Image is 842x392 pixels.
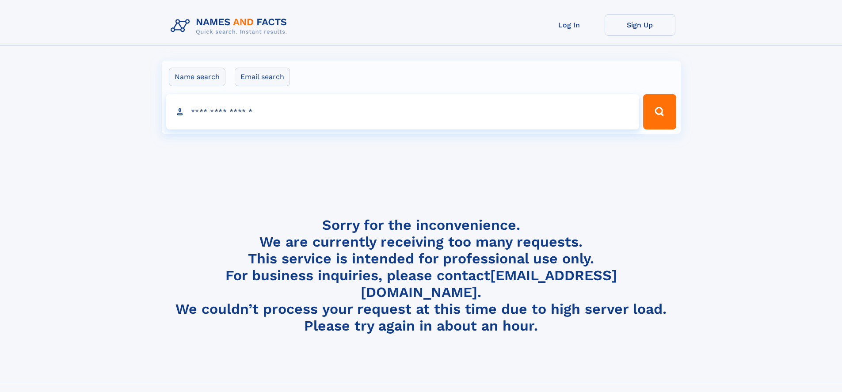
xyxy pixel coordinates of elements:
[534,14,605,36] a: Log In
[166,94,640,129] input: search input
[643,94,676,129] button: Search Button
[169,68,225,86] label: Name search
[235,68,290,86] label: Email search
[361,267,617,301] a: [EMAIL_ADDRESS][DOMAIN_NAME]
[167,14,294,38] img: Logo Names and Facts
[605,14,675,36] a: Sign Up
[167,217,675,335] h4: Sorry for the inconvenience. We are currently receiving too many requests. This service is intend...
